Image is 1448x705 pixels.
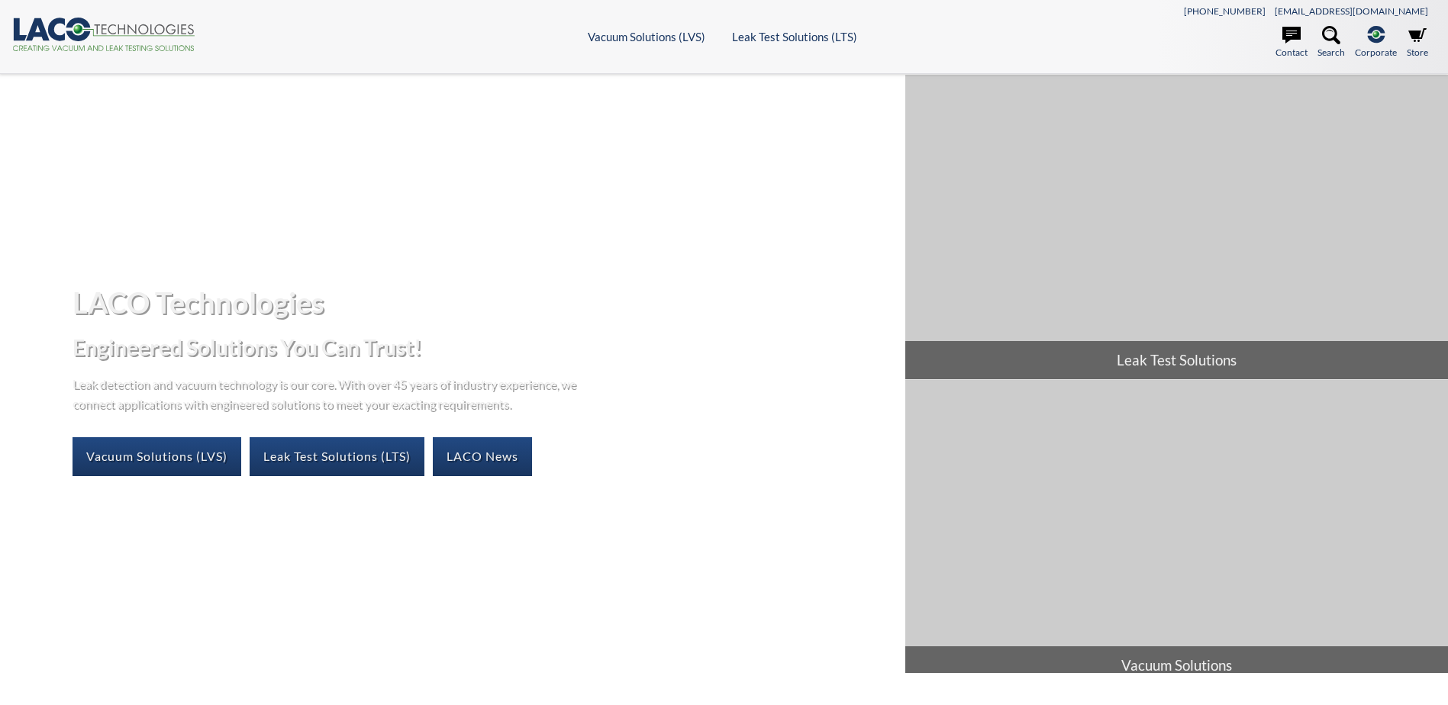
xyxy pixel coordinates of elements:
h1: LACO Technologies [73,284,893,321]
a: Leak Test Solutions [905,75,1448,379]
a: [PHONE_NUMBER] [1184,5,1266,17]
a: LACO News [433,437,532,475]
a: Vacuum Solutions [905,380,1448,684]
a: Vacuum Solutions (LVS) [73,437,241,475]
a: Vacuum Solutions (LVS) [588,30,705,43]
span: Vacuum Solutions [905,646,1448,684]
h2: Engineered Solutions You Can Trust! [73,333,893,362]
a: Search [1317,26,1345,60]
a: Contact [1275,26,1308,60]
span: Leak Test Solutions [905,341,1448,379]
a: Leak Test Solutions (LTS) [250,437,424,475]
a: Store [1407,26,1428,60]
p: Leak detection and vacuum technology is our core. With over 45 years of industry experience, we c... [73,374,584,413]
a: [EMAIL_ADDRESS][DOMAIN_NAME] [1275,5,1428,17]
a: Leak Test Solutions (LTS) [732,30,857,43]
span: Corporate [1355,45,1397,60]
